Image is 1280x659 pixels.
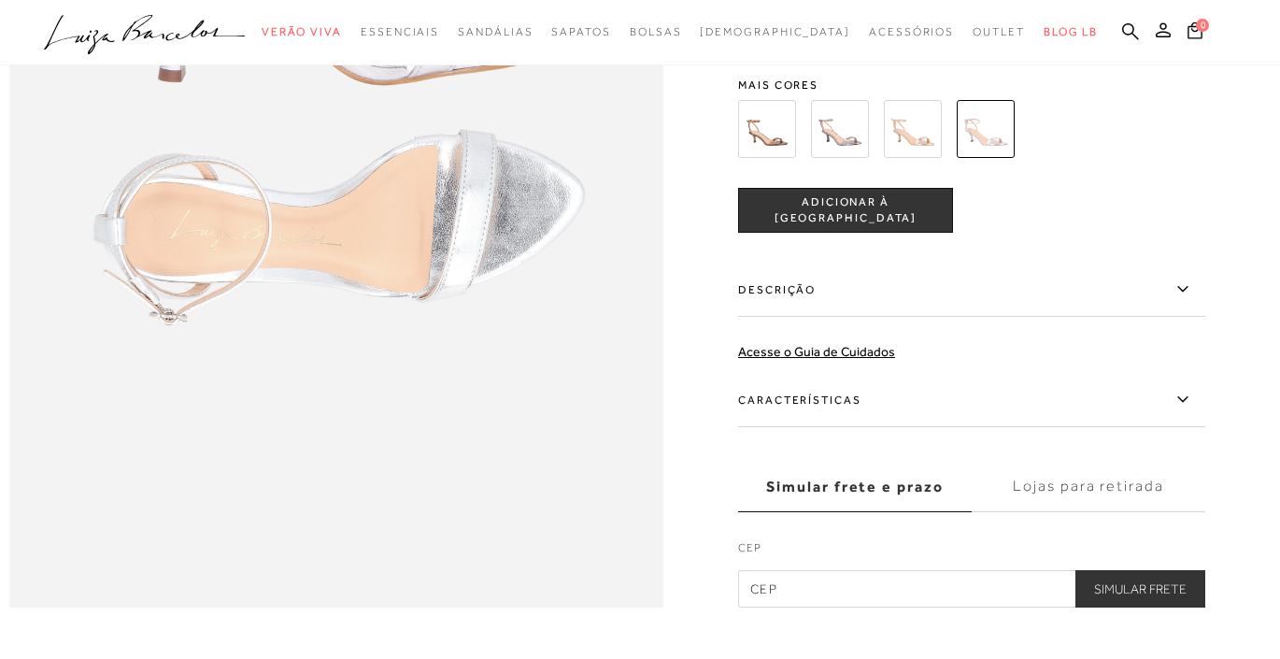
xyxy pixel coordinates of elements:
img: SANDÁLIA DE TIRAS FINAS METALIZADA BRONZE DE SALTO MÉDIO [738,100,796,158]
button: ADICIONAR À [GEOGRAPHIC_DATA] [738,188,953,233]
label: Características [738,373,1205,427]
a: noSubCategoriesText [458,15,533,50]
span: BLOG LB [1044,25,1098,38]
button: Simular Frete [1075,570,1205,608]
a: noSubCategoriesText [361,15,439,50]
a: BLOG LB [1044,15,1098,50]
a: noSubCategoriesText [630,15,682,50]
span: Bolsas [630,25,682,38]
span: Mais cores [738,79,1205,91]
img: SANDÁLIA DE TIRAS FINAS METALIZADA DOURADA DE SALTO MÉDIO [884,100,942,158]
a: noSubCategoriesText [700,15,850,50]
span: ADICIONAR À [GEOGRAPHIC_DATA] [739,194,952,227]
a: Acesse o Guia de Cuidados [738,344,895,359]
span: Essenciais [361,25,439,38]
span: [DEMOGRAPHIC_DATA] [700,25,850,38]
span: Verão Viva [262,25,342,38]
a: noSubCategoriesText [551,15,610,50]
button: 0 [1182,21,1208,46]
span: Sandálias [458,25,533,38]
label: CEP [738,539,1205,566]
label: Descrição [738,263,1205,317]
input: CEP [738,570,1205,608]
span: 0 [1196,19,1209,32]
a: noSubCategoriesText [973,15,1025,50]
span: Outlet [973,25,1025,38]
label: Lojas para retirada [972,462,1205,512]
img: SANDÁLIA DE TIRAS FINAS METALIZADA CHUMBO DE SALTO MÉDIO [811,100,869,158]
img: SANDÁLIA DE TIRAS FINAS METALIZADA PRATA DE SALTO MÉDIO [957,100,1015,158]
span: Sapatos [551,25,610,38]
label: Simular frete e prazo [738,462,972,512]
span: Acessórios [869,25,954,38]
a: noSubCategoriesText [869,15,954,50]
a: noSubCategoriesText [262,15,342,50]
